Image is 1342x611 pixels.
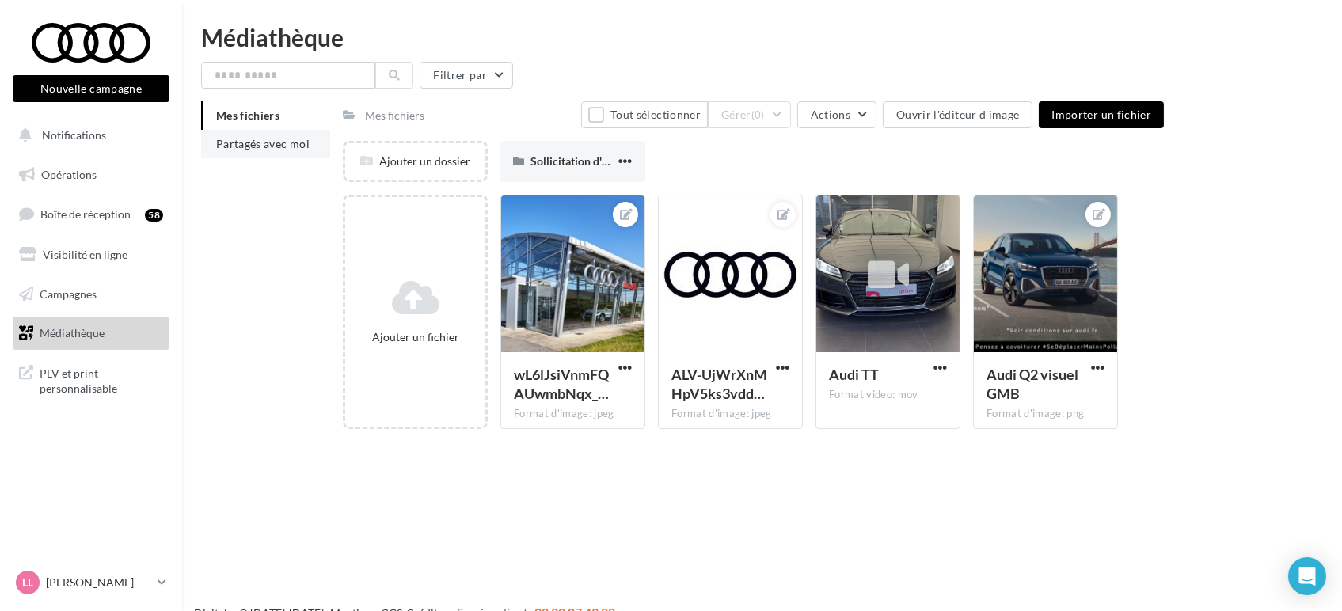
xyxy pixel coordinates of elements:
button: Ouvrir l'éditeur d'image [883,101,1032,128]
button: Gérer(0) [708,101,791,128]
button: Notifications [10,119,166,152]
a: Visibilité en ligne [10,238,173,271]
button: Tout sélectionner [581,101,708,128]
div: Mes fichiers [365,108,424,123]
span: Opérations [41,168,97,181]
div: Format d'image: jpeg [671,407,789,421]
span: Audi Q2 visuel GMB [987,366,1078,402]
span: Partagés avec moi [216,137,310,150]
p: [PERSON_NAME] [46,575,151,590]
span: Sollicitation d'avis [530,154,621,168]
div: Open Intercom Messenger [1288,557,1326,595]
button: Filtrer par [420,62,513,89]
div: Médiathèque [201,25,1323,49]
span: (0) [751,108,765,121]
span: Médiathèque [40,326,105,340]
span: Mes fichiers [216,108,279,122]
button: Actions [797,101,876,128]
a: Boîte de réception58 [10,197,173,231]
a: Opérations [10,158,173,192]
span: Notifications [42,128,106,142]
span: Importer un fichier [1051,108,1151,121]
a: Médiathèque [10,317,173,350]
span: Campagnes [40,287,97,300]
span: Boîte de réception [40,207,131,221]
div: Ajouter un dossier [345,154,485,169]
span: Visibilité en ligne [43,248,127,261]
a: LL [PERSON_NAME] [13,567,169,598]
button: Importer un fichier [1039,101,1164,128]
span: LL [22,575,33,590]
a: PLV et print personnalisable [10,356,173,403]
div: Ajouter un fichier [352,329,479,345]
span: Audi TT [829,366,879,383]
span: ALV-UjWrXnMHpV5ks3vddbsqteYrCOSvw-ZsNCfCTgdnAJDYFm_oCsib [671,366,767,402]
div: 58 [145,209,163,222]
a: Campagnes [10,278,173,311]
span: wL6lJsiVnmFQAUwmbNqx_SK3pjtbnjqXJXEYyXxu8H4SREpYUu0GkbC9A_3Ai8SBQswvCa8h40kwadS6og=s0 [514,366,609,402]
div: Format d'image: jpeg [514,407,632,421]
div: Format video: mov [829,388,947,402]
button: Nouvelle campagne [13,75,169,102]
div: Format d'image: png [987,407,1104,421]
span: PLV et print personnalisable [40,362,163,397]
span: Actions [811,108,850,121]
